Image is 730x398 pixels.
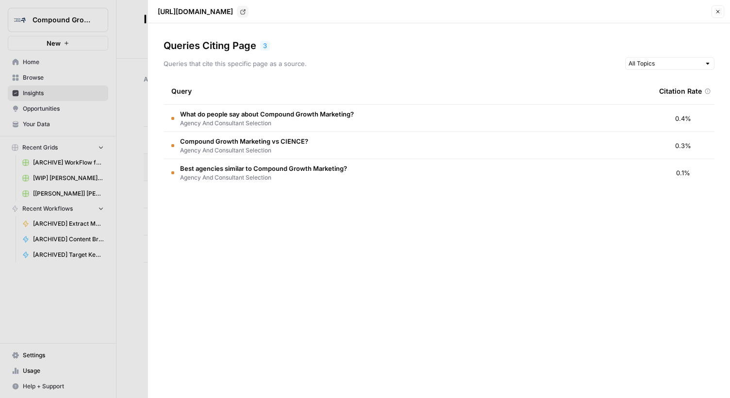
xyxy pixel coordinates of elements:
[260,41,270,50] div: 3
[180,119,354,128] span: Agency And Consultant Selection
[629,59,700,68] input: All Topics
[180,146,308,155] span: Agency And Consultant Selection
[180,173,347,182] span: Agency And Consultant Selection
[675,114,691,123] span: 0.4%
[171,78,644,104] div: Query
[158,7,233,17] p: [URL][DOMAIN_NAME]
[164,39,256,52] h3: Queries Citing Page
[659,86,702,96] span: Citation Rate
[237,6,249,17] a: Go to page https://www.compoundgrowthmarketing.com/
[676,168,690,178] span: 0.1%
[164,59,307,68] p: Queries that cite this specific page as a source.
[180,136,308,146] span: Compound Growth Marketing vs CIENCE?
[180,109,354,119] span: What do people say about Compound Growth Marketing?
[180,164,347,173] span: Best agencies similar to Compound Growth Marketing?
[675,141,691,150] span: 0.3%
